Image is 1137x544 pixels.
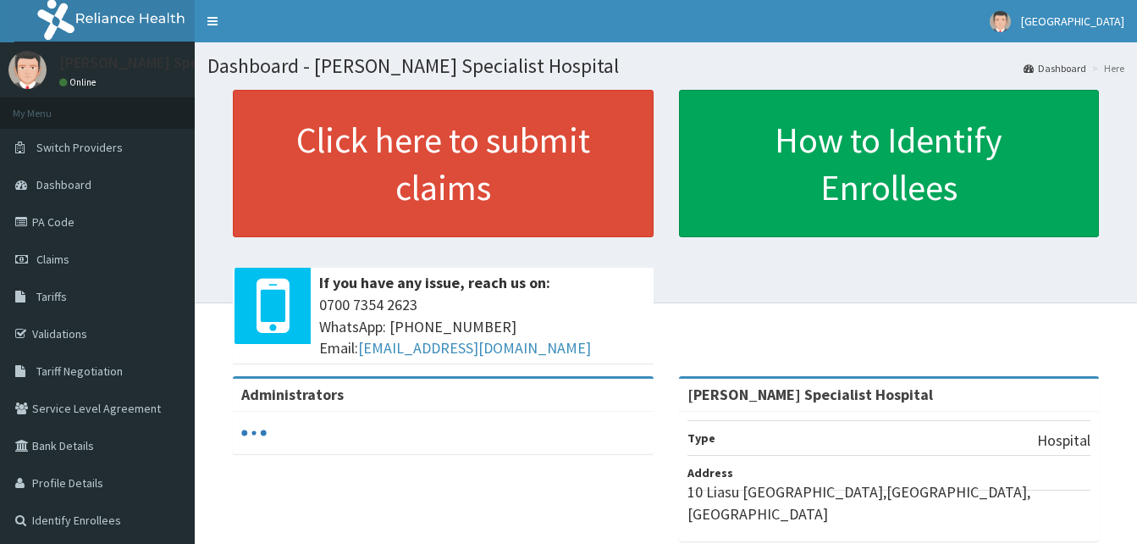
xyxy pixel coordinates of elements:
[36,177,91,192] span: Dashboard
[687,385,933,404] strong: [PERSON_NAME] Specialist Hospital
[207,55,1124,77] h1: Dashboard - [PERSON_NAME] Specialist Hospital
[36,289,67,304] span: Tariffs
[241,385,344,404] b: Administrators
[59,55,298,70] p: [PERSON_NAME] Specialist Hospital
[36,364,123,379] span: Tariff Negotiation
[36,252,69,267] span: Claims
[990,11,1011,32] img: User Image
[8,51,47,89] img: User Image
[1037,430,1090,452] p: Hospital
[319,273,550,292] b: If you have any issue, reach us on:
[358,338,591,358] a: [EMAIL_ADDRESS][DOMAIN_NAME]
[233,90,654,237] a: Click here to submit claims
[319,294,645,359] span: 0700 7354 2623 WhatsApp: [PHONE_NUMBER] Email:
[1088,61,1124,75] li: Here
[59,76,100,88] a: Online
[687,465,733,480] b: Address
[1024,61,1086,75] a: Dashboard
[241,420,267,446] svg: audio-loading
[36,140,123,155] span: Switch Providers
[687,430,715,446] b: Type
[687,481,1091,525] p: 10 Liasu [GEOGRAPHIC_DATA],[GEOGRAPHIC_DATA], [GEOGRAPHIC_DATA]
[1021,14,1124,29] span: [GEOGRAPHIC_DATA]
[679,90,1100,237] a: How to Identify Enrollees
